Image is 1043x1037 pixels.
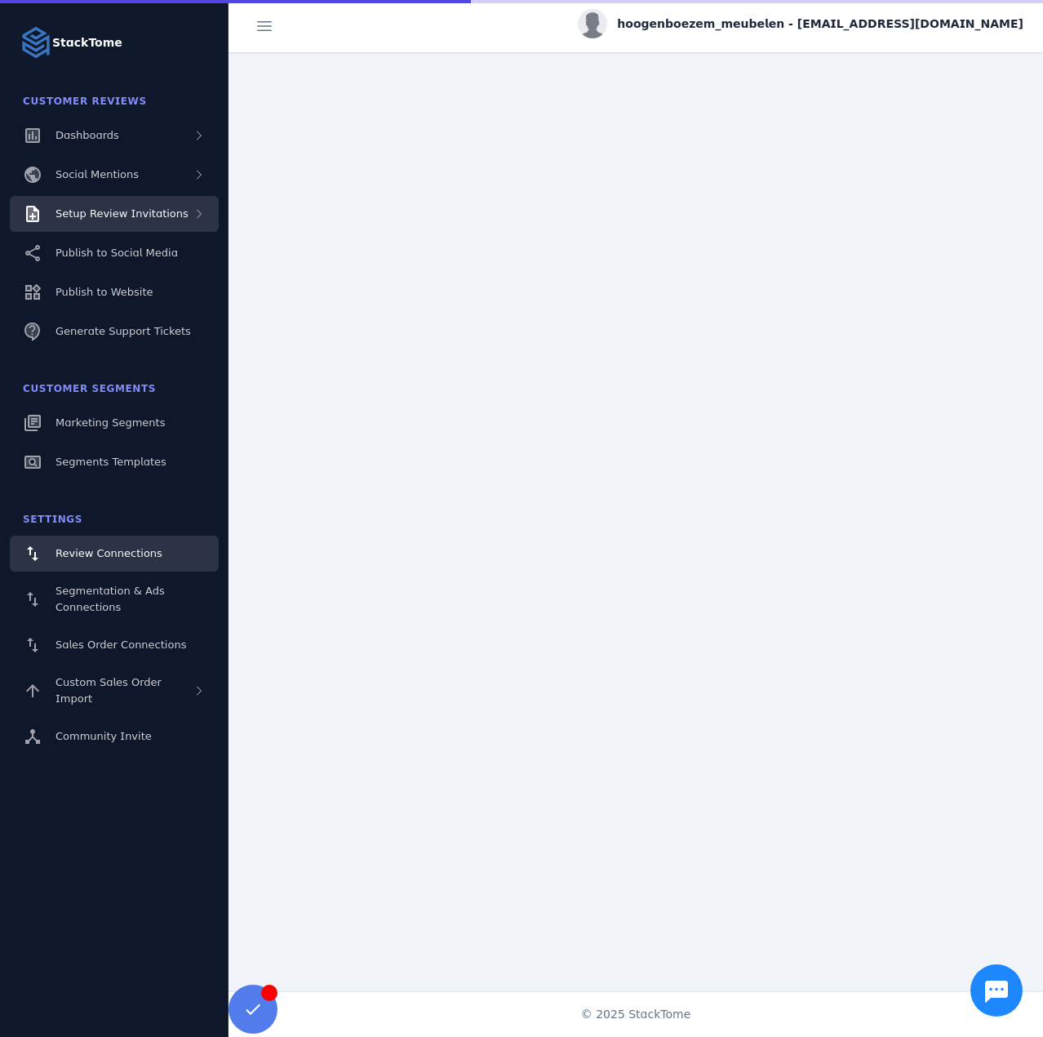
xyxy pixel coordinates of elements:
[10,314,219,349] a: Generate Support Tickets
[10,575,219,624] a: Segmentation & Ads Connections
[10,235,219,271] a: Publish to Social Media
[55,207,189,220] span: Setup Review Invitations
[55,247,178,259] span: Publish to Social Media
[55,547,162,559] span: Review Connections
[55,639,186,651] span: Sales Order Connections
[55,676,162,705] span: Custom Sales Order Import
[10,719,219,754] a: Community Invite
[10,274,219,310] a: Publish to Website
[55,456,166,468] span: Segments Templates
[10,627,219,663] a: Sales Order Connections
[578,9,607,38] img: profile.jpg
[10,444,219,480] a: Segments Templates
[23,514,82,525] span: Settings
[578,9,1023,38] button: hoogenboezem_meubelen - [EMAIL_ADDRESS][DOMAIN_NAME]
[10,536,219,572] a: Review Connections
[55,585,165,613] span: Segmentation & Ads Connections
[55,325,191,337] span: Generate Support Tickets
[55,286,153,298] span: Publish to Website
[23,383,156,394] span: Customer Segments
[20,26,52,59] img: Logo image
[23,96,147,107] span: Customer Reviews
[52,34,122,51] strong: StackTome
[55,129,119,141] span: Dashboards
[55,730,152,742] span: Community Invite
[55,416,165,429] span: Marketing Segments
[55,168,139,180] span: Social Mentions
[10,405,219,441] a: Marketing Segments
[581,1006,691,1023] span: © 2025 StackTome
[617,16,1023,33] span: hoogenboezem_meubelen - [EMAIL_ADDRESS][DOMAIN_NAME]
